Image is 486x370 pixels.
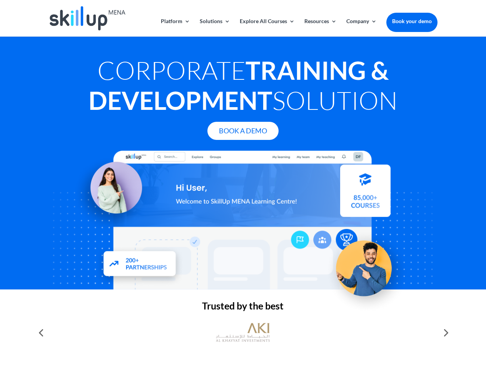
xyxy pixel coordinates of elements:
[386,13,438,30] a: Book your demo
[50,6,125,30] img: Skillup Mena
[216,319,270,346] img: al khayyat investments logo
[325,224,410,310] img: Upskill your workforce - SkillUp
[340,168,391,220] img: Courses library - SkillUp MENA
[304,18,337,37] a: Resources
[207,122,279,140] a: Book A Demo
[95,244,185,286] img: Partners - SkillUp Mena
[346,18,377,37] a: Company
[48,301,437,314] h2: Trusted by the best
[161,18,190,37] a: Platform
[240,18,295,37] a: Explore All Courses
[358,287,486,370] iframe: Chat Widget
[72,153,150,231] img: Learning Management Solution - SkillUp
[89,55,389,115] strong: Training & Development
[200,18,230,37] a: Solutions
[48,55,437,119] h1: Corporate Solution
